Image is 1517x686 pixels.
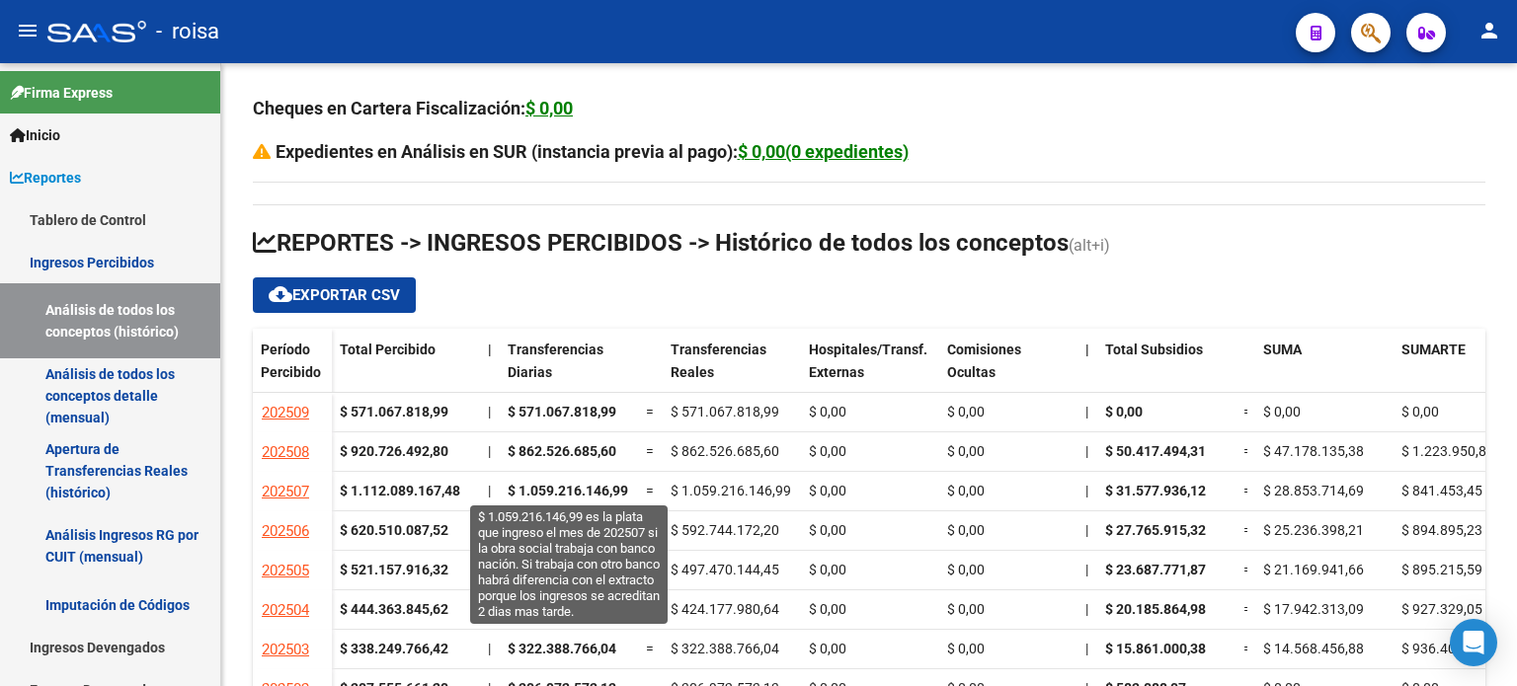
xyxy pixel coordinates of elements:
datatable-header-cell: SUMA [1255,329,1394,412]
span: $ 424.177.980,64 [671,601,779,617]
span: $ 50.417.494,31 [1105,443,1206,459]
span: | [488,641,491,656]
span: (alt+i) [1069,236,1110,255]
span: Total Percibido [340,342,436,357]
span: $ 21.169.941,66 [1263,562,1364,577]
span: $ 322.388.766,04 [671,641,779,656]
datatable-header-cell: Período Percibido [253,329,332,412]
span: = [1243,522,1251,538]
span: Período Percibido [261,342,321,380]
span: $ 0,00 [947,562,985,577]
span: = [1243,641,1251,656]
span: $ 25.236.398,21 [1263,522,1364,538]
span: = [1243,562,1251,577]
span: | [1085,404,1088,419]
span: | [488,562,491,577]
span: $ 0,00 [809,562,846,577]
span: $ 0,00 [1263,404,1301,419]
span: $ 0,00 [809,404,846,419]
span: $ 894.895,23 [1401,522,1482,538]
datatable-header-cell: Total Percibido [332,329,480,412]
span: $ 592.744.172,20 [508,522,616,538]
span: $ 862.526.685,60 [508,443,616,459]
span: $ 28.853.714,69 [1263,483,1364,498]
span: | [488,404,491,419]
span: $ 0,00 [947,641,985,656]
datatable-header-cell: Hospitales/Transf. Externas [801,329,939,412]
span: $ 0,00 [1401,404,1439,419]
span: = [646,443,654,459]
span: | [1085,483,1088,498]
span: | [488,483,491,498]
span: $ 0,00 [809,483,846,498]
strong: Cheques en Cartera Fiscalización: [253,98,573,118]
span: SUMA [1263,342,1302,357]
span: $ 895.215,59 [1401,562,1482,577]
span: = [646,404,654,419]
span: Transferencias Diarias [508,342,603,380]
span: $ 0,00 [947,522,985,538]
span: $ 571.067.818,99 [671,404,779,419]
mat-icon: person [1477,19,1501,42]
span: $ 15.861.000,38 [1105,641,1206,656]
strong: $ 920.726.492,80 [340,443,448,459]
span: $ 862.526.685,60 [671,443,779,459]
span: $ 592.744.172,20 [671,522,779,538]
span: | [1085,641,1088,656]
span: 202506 [262,522,309,540]
span: $ 47.178.135,38 [1263,443,1364,459]
span: = [646,522,654,538]
span: = [1243,483,1251,498]
span: $ 936.403,74 [1401,641,1482,656]
span: = [646,641,654,656]
button: Exportar CSV [253,277,416,313]
span: | [488,443,491,459]
span: REPORTES -> INGRESOS PERCIBIDOS -> Histórico de todos los conceptos [253,229,1069,257]
span: $ 0,00 [809,601,846,617]
span: | [1085,601,1088,617]
span: = [1243,601,1251,617]
span: $ 0,00 [1105,404,1143,419]
span: $ 0,00 [947,601,985,617]
span: 202504 [262,601,309,619]
div: Open Intercom Messenger [1450,619,1497,666]
strong: $ 571.067.818,99 [340,404,448,419]
mat-icon: cloud_download [269,282,292,306]
span: | [1085,342,1089,357]
span: $ 1.059.216.146,99 [671,483,791,498]
span: $ 322.388.766,04 [508,641,616,656]
span: $ 841.453,45 [1401,483,1482,498]
span: Comisiones Ocultas [947,342,1021,380]
span: $ 497.470.144,45 [508,562,616,577]
strong: $ 1.112.089.167,48 [340,483,460,498]
span: | [1085,522,1088,538]
span: $ 23.687.771,87 [1105,562,1206,577]
span: | [1085,443,1088,459]
span: Inicio [10,124,60,146]
span: 202503 [262,641,309,658]
strong: Expedientes en Análisis en SUR (instancia previa al pago): [276,141,909,162]
span: Exportar CSV [269,286,400,304]
span: | [1085,562,1088,577]
span: Hospitales/Transf. Externas [809,342,927,380]
span: = [1243,443,1251,459]
span: $ 1.223.950,86 [1401,443,1494,459]
span: $ 571.067.818,99 [508,404,616,419]
span: $ 31.577.936,12 [1105,483,1206,498]
span: | [488,601,491,617]
span: $ 14.568.456,88 [1263,641,1364,656]
span: $ 0,00 [947,443,985,459]
span: Firma Express [10,82,113,104]
datatable-header-cell: Comisiones Ocultas [939,329,1078,412]
span: = [1243,404,1251,419]
span: | [488,342,492,357]
span: $ 927.329,05 [1401,601,1482,617]
datatable-header-cell: | [480,329,500,412]
span: = [646,483,654,498]
span: $ 0,00 [809,443,846,459]
strong: $ 338.249.766,42 [340,641,448,656]
span: $ 0,00 [947,483,985,498]
span: Total Subsidios [1105,342,1203,357]
span: = [646,601,654,617]
span: $ 0,00 [809,522,846,538]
